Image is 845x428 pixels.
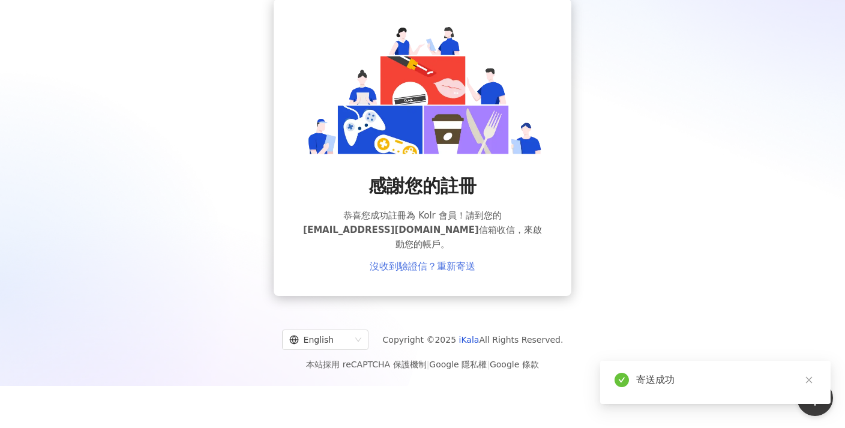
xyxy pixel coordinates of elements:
div: English [289,330,350,349]
span: | [487,360,490,369]
span: Copyright © 2025 All Rights Reserved. [383,333,564,347]
a: Google 條款 [490,360,539,369]
a: Google 隱私權 [429,360,487,369]
span: | [427,360,430,369]
img: register success [302,23,543,154]
a: iKala [459,335,480,345]
span: close [805,376,813,384]
span: 恭喜您成功註冊為 Kolr 會員！請到您的 信箱收信，來啟動您的帳戶。 [302,208,543,252]
span: check-circle [615,373,629,387]
div: 寄送成功 [636,373,816,387]
span: 感謝您的註冊 [368,173,477,199]
span: 本站採用 reCAPTCHA 保護機制 [306,357,538,372]
a: 沒收到驗證信？重新寄送 [370,261,475,272]
span: [EMAIL_ADDRESS][DOMAIN_NAME] [303,225,479,235]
